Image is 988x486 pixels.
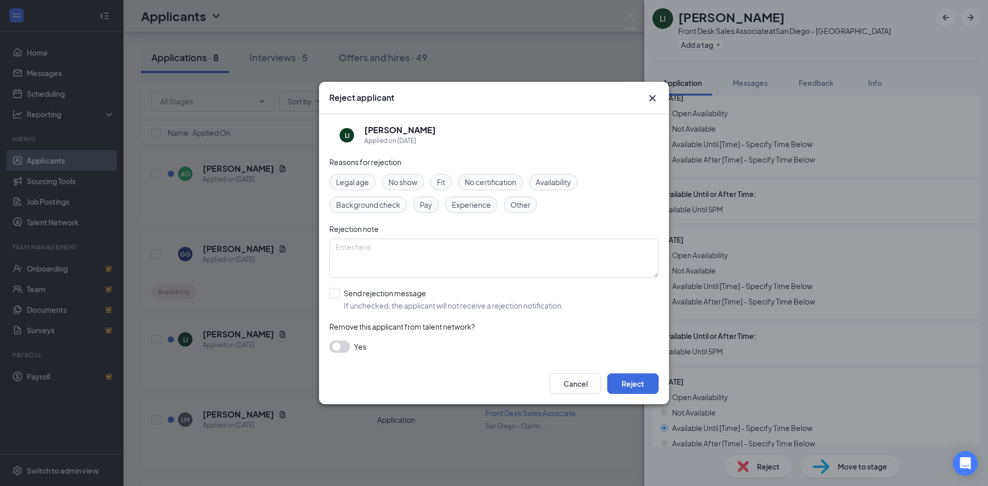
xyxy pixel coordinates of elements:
h5: [PERSON_NAME] [364,124,436,136]
span: Reasons for rejection [329,157,401,167]
button: Close [646,92,659,104]
div: Applied on [DATE] [364,136,436,146]
div: Open Intercom Messenger [953,451,978,476]
h3: Reject applicant [329,92,394,103]
span: Yes [354,340,366,353]
span: No certification [465,176,516,188]
div: LI [345,131,349,140]
span: Remove this applicant from talent network? [329,322,475,331]
span: No show [389,176,417,188]
svg: Cross [646,92,659,104]
button: Cancel [550,373,601,394]
span: Experience [452,199,491,210]
button: Reject [607,373,659,394]
span: Fit [437,176,445,188]
span: Pay [420,199,432,210]
span: Other [510,199,531,210]
span: Legal age [336,176,369,188]
span: Availability [536,176,571,188]
span: Background check [336,199,400,210]
span: Rejection note [329,224,379,233]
